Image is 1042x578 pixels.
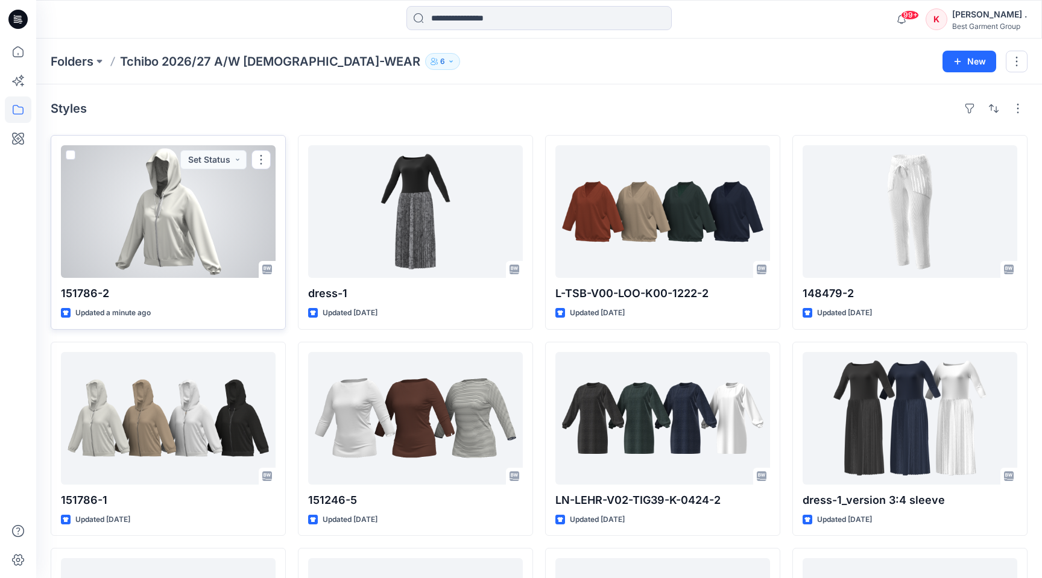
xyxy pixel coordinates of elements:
a: 148479-2 [803,145,1017,278]
p: Updated [DATE] [570,514,625,526]
p: LN-LEHR-V02-TIG39-K-0424-2 [555,492,770,509]
p: Updated [DATE] [817,307,872,319]
p: Updated [DATE] [323,307,377,319]
a: 151786-2 [61,145,276,278]
p: Updated [DATE] [570,307,625,319]
p: Updated a minute ago [75,307,151,319]
a: L-TSB-V00-LOO-K00-1222-2 [555,145,770,278]
p: Tchibo 2026/27 A/W [DEMOGRAPHIC_DATA]-WEAR [120,53,420,70]
div: K [926,8,947,30]
p: 151246-5 [308,492,523,509]
p: dress-1_version 3:4 sleeve [803,492,1017,509]
p: Updated [DATE] [323,514,377,526]
div: Best Garment Group [952,22,1027,31]
div: [PERSON_NAME] . [952,7,1027,22]
span: 99+ [901,10,919,20]
p: 6 [440,55,445,68]
a: LN-LEHR-V02-TIG39-K-0424-2 [555,352,770,485]
p: 148479-2 [803,285,1017,302]
button: New [943,51,996,72]
p: L-TSB-V00-LOO-K00-1222-2 [555,285,770,302]
a: Folders [51,53,93,70]
p: 151786-1 [61,492,276,509]
p: Updated [DATE] [75,514,130,526]
a: 151786-1 [61,352,276,485]
a: dress-1 [308,145,523,278]
a: dress-1_version 3:4 sleeve [803,352,1017,485]
a: 151246-5 [308,352,523,485]
h4: Styles [51,101,87,116]
button: 6 [425,53,460,70]
p: 151786-2 [61,285,276,302]
p: dress-1 [308,285,523,302]
p: Updated [DATE] [817,514,872,526]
